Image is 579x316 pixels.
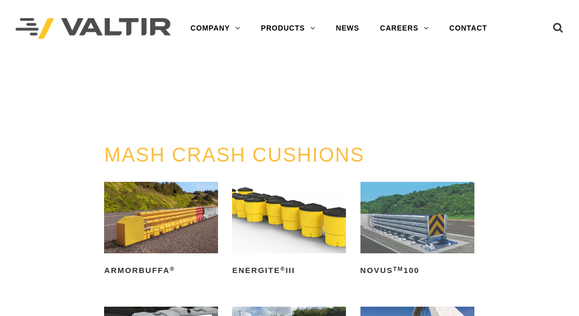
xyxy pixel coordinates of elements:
[170,266,175,272] sup: ®
[232,182,346,279] a: ENERGITE®III
[370,18,439,39] a: CAREERS
[180,18,251,39] a: COMPANY
[251,18,326,39] a: PRODUCTS
[360,182,474,279] a: NOVUSTM100
[232,263,346,279] h2: ENERGITE III
[439,18,498,39] a: CONTACT
[393,266,403,272] sup: TM
[104,144,365,166] a: MASH CRASH CUSHIONS
[104,182,218,279] a: ArmorBuffa®
[280,266,285,272] sup: ®
[16,18,171,39] img: Valtir
[104,263,218,279] h2: ArmorBuffa
[360,263,474,279] h2: NOVUS 100
[326,18,370,39] a: NEWS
